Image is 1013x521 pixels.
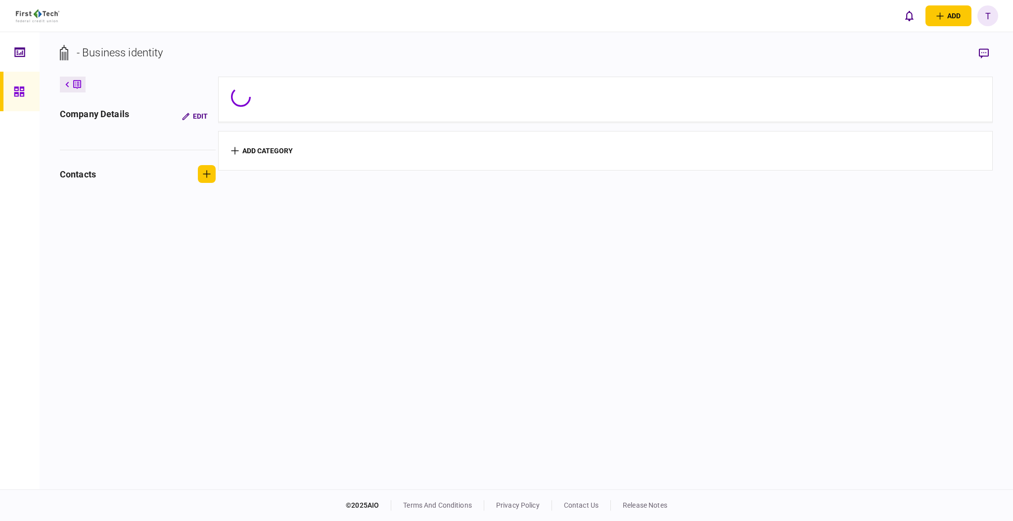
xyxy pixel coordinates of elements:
[16,9,60,22] img: client company logo
[77,44,163,61] div: - Business identity
[925,5,971,26] button: open adding identity options
[174,107,216,125] button: Edit
[496,501,540,509] a: privacy policy
[60,168,96,181] div: contacts
[899,5,920,26] button: open notifications list
[564,501,599,509] a: contact us
[623,501,667,509] a: release notes
[346,500,391,511] div: © 2025 AIO
[60,107,129,125] div: company details
[231,147,293,155] button: add category
[977,5,998,26] button: T
[403,501,472,509] a: terms and conditions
